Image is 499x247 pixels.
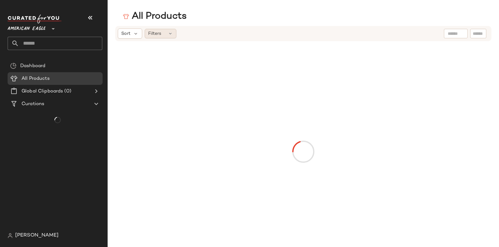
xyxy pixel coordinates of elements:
[10,63,16,69] img: svg%3e
[121,30,130,37] span: Sort
[22,75,50,82] span: All Products
[8,22,46,33] span: American Eagle
[123,13,129,20] img: svg%3e
[148,30,161,37] span: Filters
[63,88,71,95] span: (0)
[123,10,187,23] div: All Products
[22,88,63,95] span: Global Clipboards
[8,233,13,238] img: svg%3e
[22,100,44,108] span: Curations
[15,232,59,239] span: [PERSON_NAME]
[20,62,45,70] span: Dashboard
[8,15,61,23] img: cfy_white_logo.C9jOOHJF.svg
